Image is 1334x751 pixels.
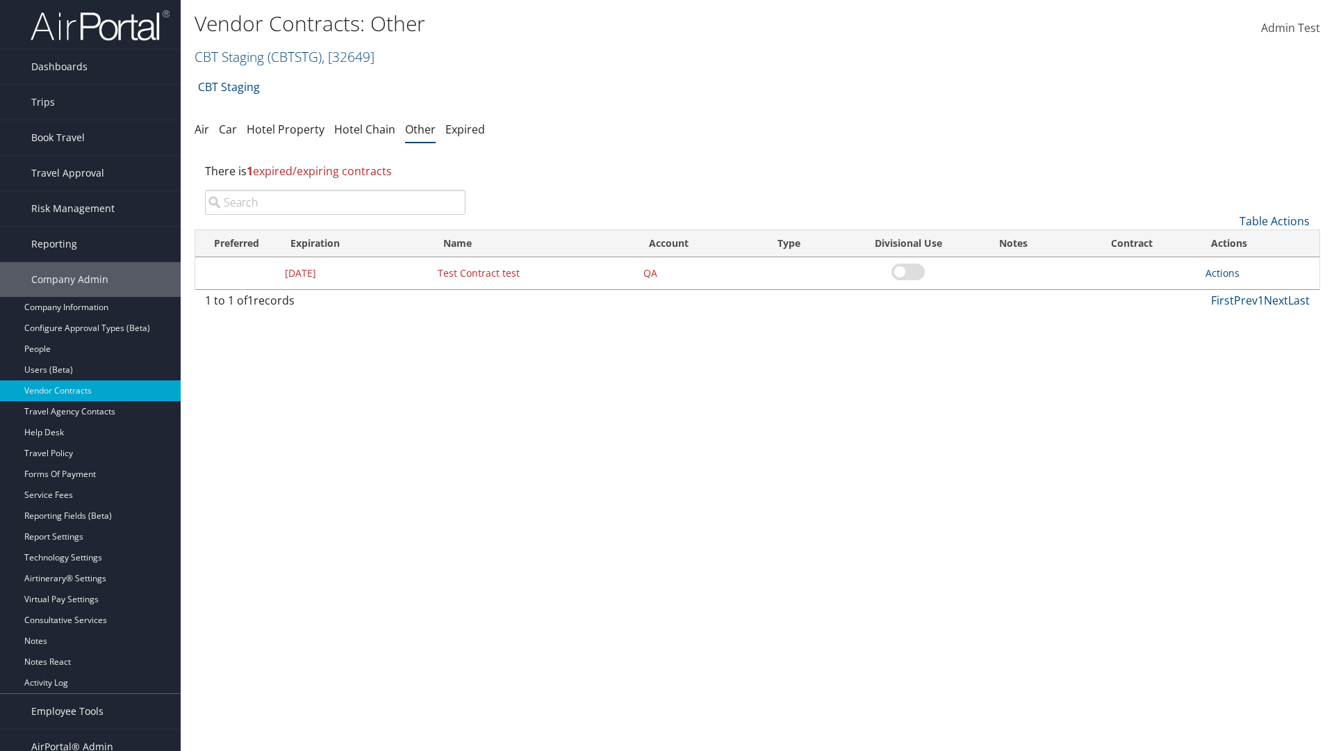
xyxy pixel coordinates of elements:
span: 1 [247,293,254,308]
a: Air [195,122,209,137]
a: First [1211,293,1234,308]
div: 1 to 1 of records [205,292,466,316]
a: Hotel Property [247,122,324,137]
a: Next [1264,293,1288,308]
td: [DATE] [278,257,431,289]
span: Reporting [31,227,77,261]
th: Actions [1199,230,1319,257]
span: Trips [31,85,55,120]
input: Search [205,190,466,215]
a: CBT Staging [195,47,374,66]
span: Admin Test [1261,20,1320,35]
span: expired/expiring contracts [247,163,392,179]
a: CBT Staging [198,73,260,101]
td: Test Contract test [431,257,636,289]
span: Risk Management [31,191,115,226]
a: 1 [1258,293,1264,308]
span: Company Admin [31,262,108,297]
span: Employee Tools [31,694,104,729]
span: , [ 32649 ] [322,47,374,66]
a: Admin Test [1261,7,1320,50]
th: Notes: activate to sort column ascending [963,230,1064,257]
th: Type: activate to sort column ascending [765,230,853,257]
span: Dashboards [31,49,88,84]
th: Account: activate to sort column ascending [636,230,765,257]
th: Preferred: activate to sort column ascending [195,230,278,257]
span: ( CBTSTG ) [267,47,322,66]
strong: 1 [247,163,253,179]
a: Prev [1234,293,1258,308]
a: Actions [1205,266,1240,280]
span: Travel Approval [31,156,104,191]
a: Last [1288,293,1310,308]
th: Name: activate to sort column ascending [431,230,636,257]
div: There is [195,152,1320,190]
span: Book Travel [31,120,85,155]
h1: Vendor Contracts: Other [195,9,945,38]
a: Table Actions [1240,213,1310,229]
th: Contract: activate to sort column ascending [1064,230,1199,257]
a: Other [405,122,436,137]
td: QA [636,257,765,289]
th: Expiration: activate to sort column descending [278,230,431,257]
a: Car [219,122,237,137]
a: Hotel Chain [334,122,395,137]
th: Divisional Use: activate to sort column ascending [854,230,963,257]
a: Expired [445,122,485,137]
img: airportal-logo.png [31,9,170,42]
